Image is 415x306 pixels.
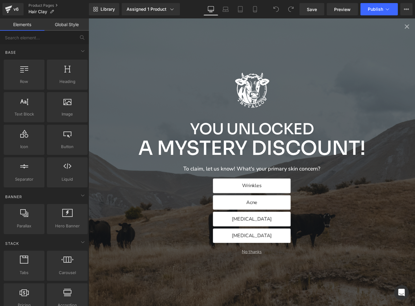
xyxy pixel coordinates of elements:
div: Assigned 1 Product [127,6,175,12]
span: Base [5,49,17,55]
span: Liquid [49,176,86,182]
span: Preview [334,6,351,13]
button: [MEDICAL_DATA] [141,239,230,255]
div: Open Intercom Messenger [394,285,409,300]
div: Close popup [357,5,366,14]
a: Desktop [204,3,218,15]
img: Logo [162,58,208,104]
span: Hero Banner [49,223,86,229]
a: Global Style [44,18,89,31]
button: More [400,3,413,15]
span: Publish [368,7,383,12]
a: v6 [2,3,24,15]
button: Acne [141,201,230,218]
div: v6 [12,5,20,13]
span: Button [49,143,86,150]
a: Mobile [248,3,262,15]
button: Redo [285,3,297,15]
button: Wrinkles [141,182,230,198]
span: Tabs [6,269,43,276]
button: Publish [360,3,398,15]
span: Separator [6,176,43,182]
span: Library [101,6,115,12]
span: Banner [5,194,23,200]
button: [MEDICAL_DATA] [141,220,230,236]
span: Row [6,78,43,85]
span: Hair Clay [29,9,47,14]
span: Stack [5,241,20,246]
p: You Unlocked [56,116,314,135]
span: Image [49,111,86,117]
span: Save [307,6,317,13]
span: Carousel [49,269,86,276]
span: Icon [6,143,43,150]
span: Heading [49,78,86,85]
span: Text Block [6,111,43,117]
span: Parallax [6,223,43,229]
p: A Mystery Discount! [56,135,314,160]
button: Undo [270,3,282,15]
a: Tablet [233,3,248,15]
a: Product Pages [29,3,89,8]
a: Laptop [218,3,233,15]
a: Preview [327,3,358,15]
a: New Library [89,3,119,15]
p: To claim, let us know! What's your primary skin concern? [108,167,263,175]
